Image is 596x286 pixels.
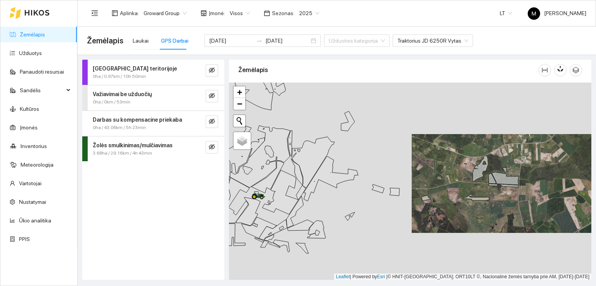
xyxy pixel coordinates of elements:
[93,124,146,131] span: 0ha / 43.06km / 5h 23min
[20,106,39,112] a: Kultūros
[264,10,270,16] span: calendar
[82,136,224,162] div: Žolės smulkinimas/mulčiavimas3.68ha / 29.16km / 4h 43mineye-invisible
[93,150,152,157] span: 3.68ha / 29.16km / 4h 43min
[93,65,177,72] strong: [GEOGRAPHIC_DATA] teritorijoje
[19,236,30,242] a: PPIS
[120,9,139,17] span: Aplinka :
[209,36,253,45] input: Pradžios data
[336,274,350,279] a: Leaflet
[234,98,245,110] a: Zoom out
[237,87,242,97] span: +
[209,93,215,100] span: eye-invisible
[500,7,512,19] span: LT
[256,38,262,44] span: to
[82,111,224,136] div: Darbas su kompensacine priekaba0ha / 43.06km / 5h 23mineye-invisible
[209,67,215,74] span: eye-invisible
[256,38,262,44] span: swap-right
[334,274,591,280] div: | Powered by © HNIT-[GEOGRAPHIC_DATA]; ORT10LT ©, Nacionalinė žemės tarnyba prie AM, [DATE]-[DATE]
[237,99,242,109] span: −
[21,143,47,149] a: Inventorius
[272,9,295,17] span: Sezonas :
[82,60,224,85] div: [GEOGRAPHIC_DATA] teritorijoje0ha / 0.97km / 10h 50mineye-invisible
[93,117,182,123] strong: Darbas su kompensacine priekaba
[209,9,225,17] span: Įmonė :
[82,85,224,110] div: Važiavimai be užduočių0ha / 0km / 53mineye-invisible
[386,274,388,279] span: |
[539,64,551,76] button: column-width
[206,141,218,153] button: eye-invisible
[161,36,189,45] div: GPS Darbai
[133,36,149,45] div: Laukai
[397,35,468,47] span: Traktorius JD 6250R Vytas
[19,217,51,224] a: Ūkio analitika
[93,91,152,97] strong: Važiavimai be užduočių
[299,7,319,19] span: 2025
[528,10,586,16] span: [PERSON_NAME]
[377,274,385,279] a: Esri
[20,31,45,38] a: Žemėlapis
[234,132,251,149] a: Layers
[112,10,118,16] span: layout
[201,10,207,16] span: shop
[234,86,245,98] a: Zoom in
[93,73,146,80] span: 0ha / 0.97km / 10h 50min
[20,69,64,75] a: Panaudoti resursai
[21,162,54,168] a: Meteorologija
[539,67,551,73] span: column-width
[206,115,218,128] button: eye-invisible
[206,64,218,77] button: eye-invisible
[91,10,98,17] span: menu-fold
[20,83,64,98] span: Sandėlis
[532,7,536,20] span: M
[238,59,539,81] div: Žemėlapis
[234,115,245,127] button: Initiate a new search
[93,98,130,106] span: 0ha / 0km / 53min
[206,90,218,102] button: eye-invisible
[87,34,123,47] span: Žemėlapis
[209,118,215,126] span: eye-invisible
[19,199,46,205] a: Nustatymai
[209,144,215,151] span: eye-invisible
[87,5,102,21] button: menu-fold
[19,180,42,186] a: Vartotojai
[93,142,173,148] strong: Žolės smulkinimas/mulčiavimas
[144,7,187,19] span: Groward Group
[265,36,309,45] input: Pabaigos data
[19,50,42,56] a: Užduotys
[230,7,250,19] span: Visos
[20,124,38,131] a: Įmonės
